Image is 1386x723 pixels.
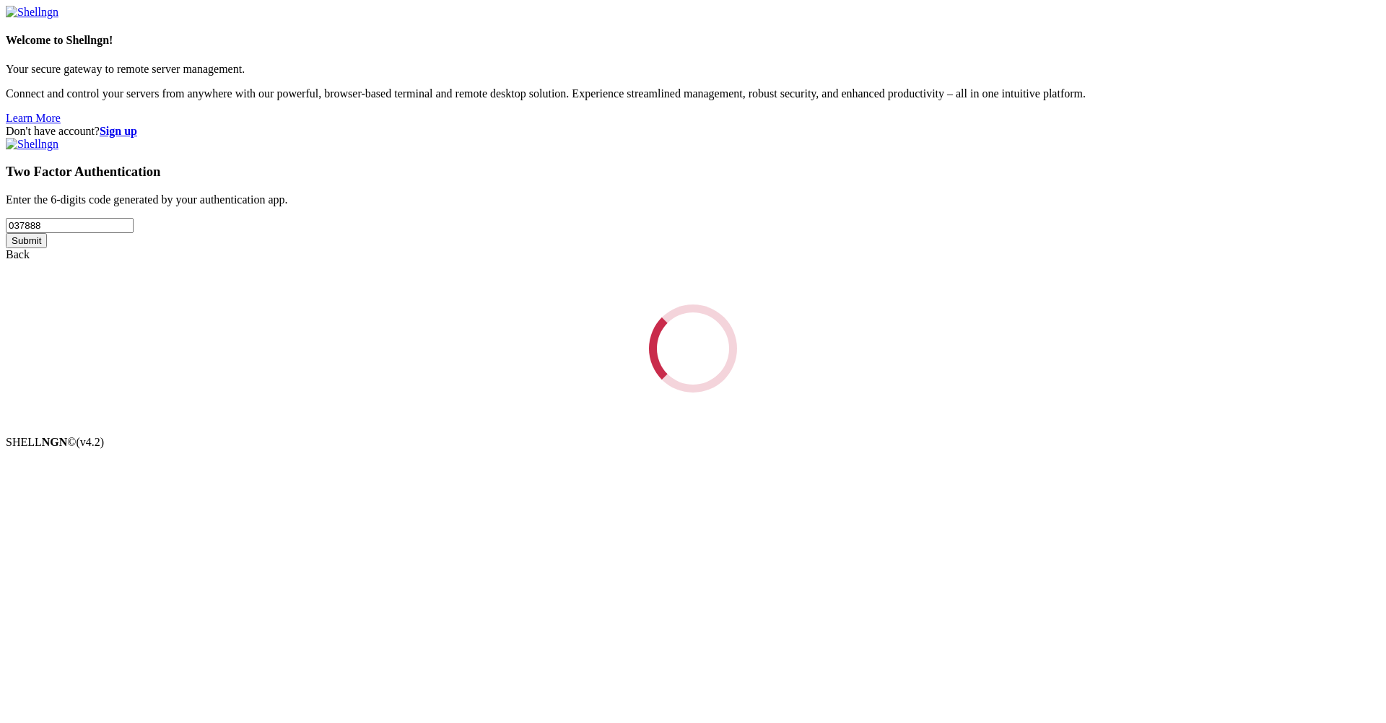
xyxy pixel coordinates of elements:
b: NGN [42,436,68,448]
input: Submit [6,233,47,248]
a: Learn More [6,112,61,124]
span: SHELL © [6,436,104,448]
img: Shellngn [6,138,58,151]
div: Loading... [645,300,741,396]
p: Connect and control your servers from anywhere with our powerful, browser-based terminal and remo... [6,87,1380,100]
a: Sign up [100,125,137,137]
div: Don't have account? [6,125,1380,138]
p: Your secure gateway to remote server management. [6,63,1380,76]
img: Shellngn [6,6,58,19]
h4: Welcome to Shellngn! [6,34,1380,47]
input: Two factor code [6,218,134,233]
p: Enter the 6-digits code generated by your authentication app. [6,193,1380,206]
h3: Two Factor Authentication [6,164,1380,180]
a: Back [6,248,30,260]
span: 4.2.0 [77,436,105,448]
